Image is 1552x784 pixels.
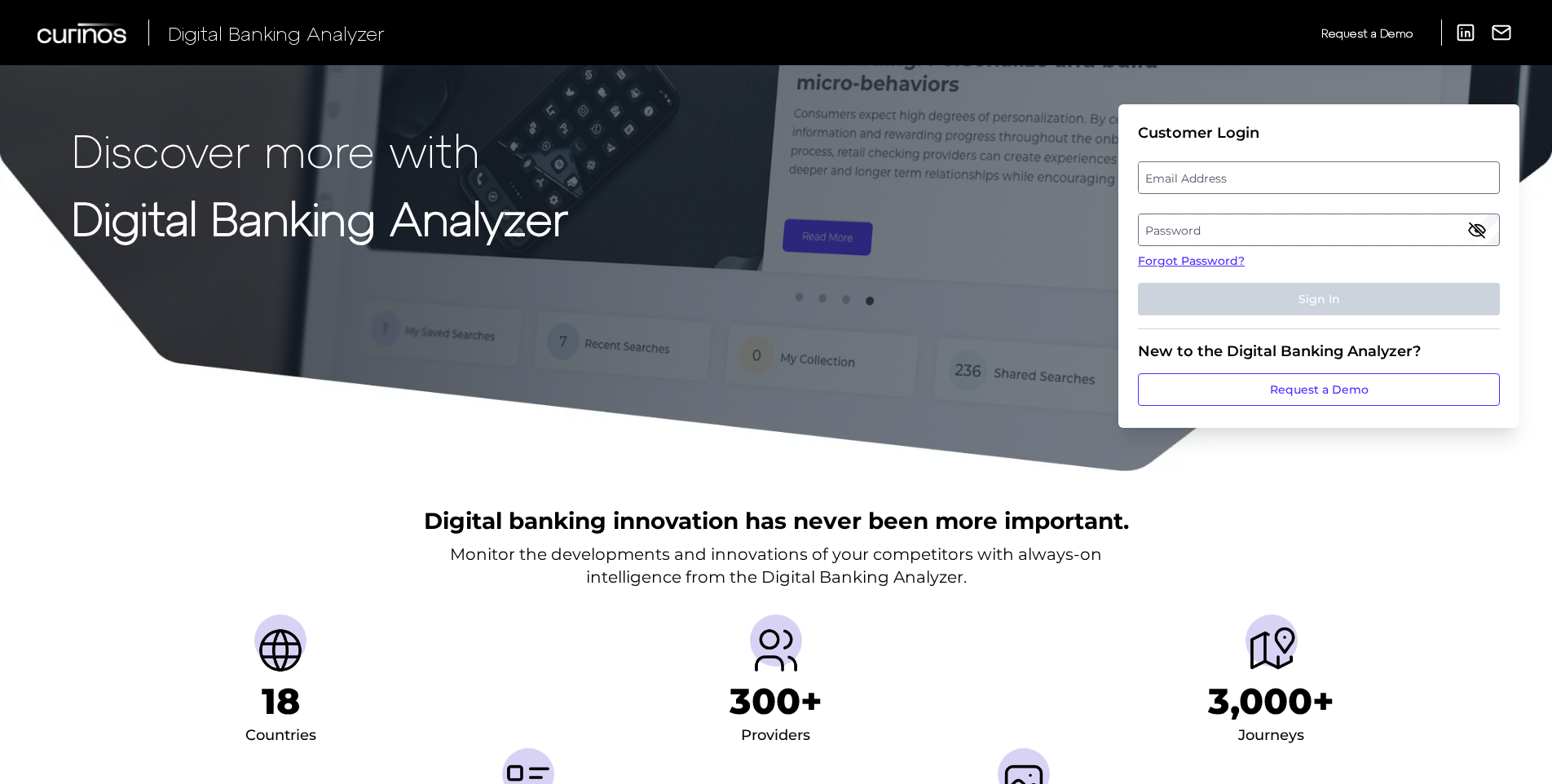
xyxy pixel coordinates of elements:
[450,543,1102,588] p: Monitor the developments and innovations of your competitors with always-on intelligence from the...
[1139,163,1498,192] label: Email Address
[1246,624,1298,676] img: Journeys
[1138,342,1500,360] div: New to the Digital Banking Analyzer?
[1321,26,1413,40] span: Request a Demo
[1139,215,1498,244] label: Password
[254,624,306,676] img: Countries
[1138,124,1500,142] div: Customer Login
[1238,723,1304,749] div: Journeys
[1321,20,1413,46] a: Request a Demo
[741,723,810,749] div: Providers
[424,505,1129,536] h2: Digital banking innovation has never been more important.
[72,190,568,244] strong: Digital Banking Analyzer
[245,723,316,749] div: Countries
[168,21,385,45] span: Digital Banking Analyzer
[730,680,822,723] h1: 300+
[72,124,568,175] p: Discover more with
[37,23,129,43] img: Curinos
[1138,253,1500,270] a: Forgot Password?
[262,680,300,723] h1: 18
[1138,283,1500,315] button: Sign In
[750,624,802,676] img: Providers
[1138,373,1500,406] a: Request a Demo
[1208,680,1334,723] h1: 3,000+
